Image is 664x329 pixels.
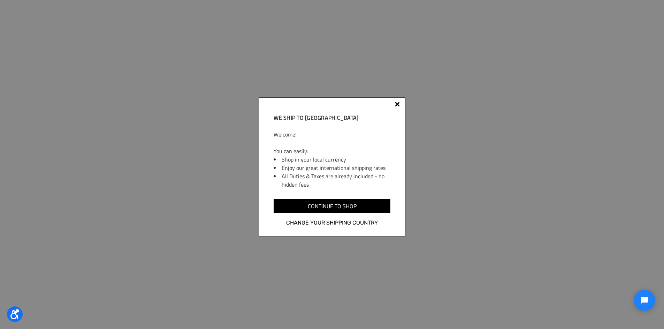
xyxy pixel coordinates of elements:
[282,155,390,164] li: Shop in your local currency
[274,218,390,227] a: Change your shipping country
[274,147,390,155] p: You can easily:
[282,164,390,172] li: Enjoy our great international shipping rates
[274,130,390,139] p: Welcome!
[274,199,390,213] input: Continue to shop
[274,113,390,122] h2: We ship to [GEOGRAPHIC_DATA]
[628,284,661,317] iframe: Tidio Chat
[282,172,390,189] li: All Duties & Taxes are already included - no hidden fees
